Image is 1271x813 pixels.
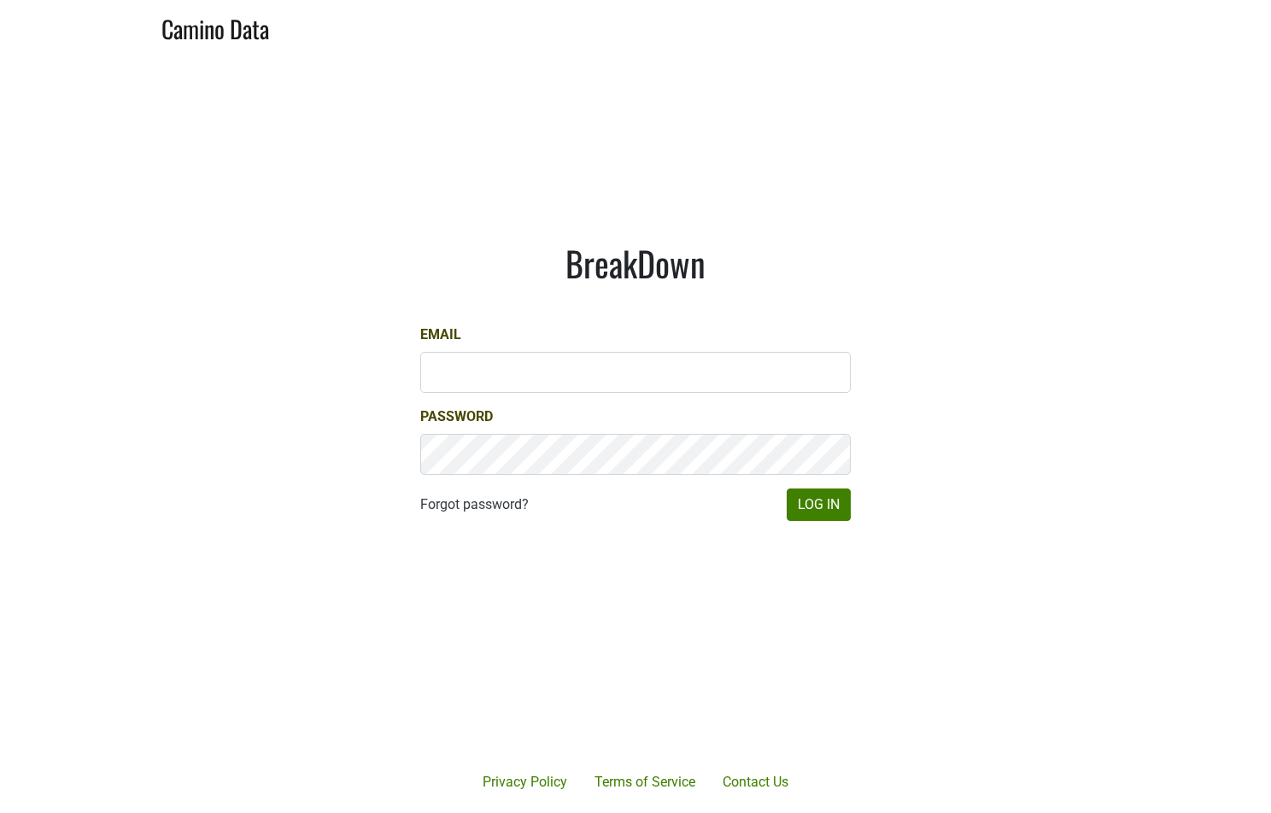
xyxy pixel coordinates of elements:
[420,243,851,284] h1: BreakDown
[420,494,529,515] a: Forgot password?
[709,765,802,799] a: Contact Us
[581,765,709,799] a: Terms of Service
[420,406,493,427] label: Password
[787,488,851,521] button: Log In
[161,7,269,47] a: Camino Data
[420,325,461,345] label: Email
[469,765,581,799] a: Privacy Policy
